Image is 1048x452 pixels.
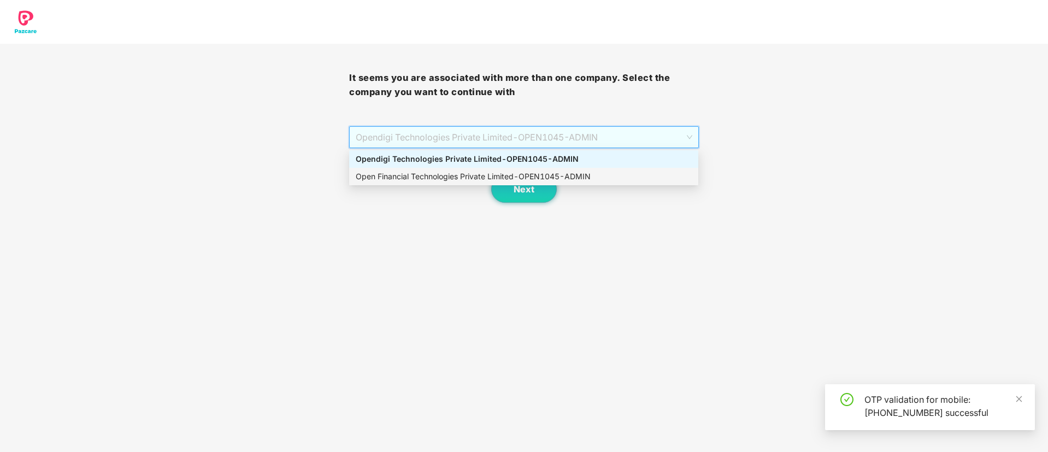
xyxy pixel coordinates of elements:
[349,71,698,99] h3: It seems you are associated with more than one company. Select the company you want to continue with
[356,127,692,148] span: Opendigi Technologies Private Limited - OPEN1045 - ADMIN
[356,153,692,165] div: Opendigi Technologies Private Limited - OPEN1045 - ADMIN
[1015,395,1023,403] span: close
[864,393,1022,419] div: OTP validation for mobile: [PHONE_NUMBER] successful
[840,393,853,406] span: check-circle
[356,171,692,183] div: Open Financial Technologies Private Limited - OPEN1045 - ADMIN
[491,175,557,203] button: Next
[514,184,534,195] span: Next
